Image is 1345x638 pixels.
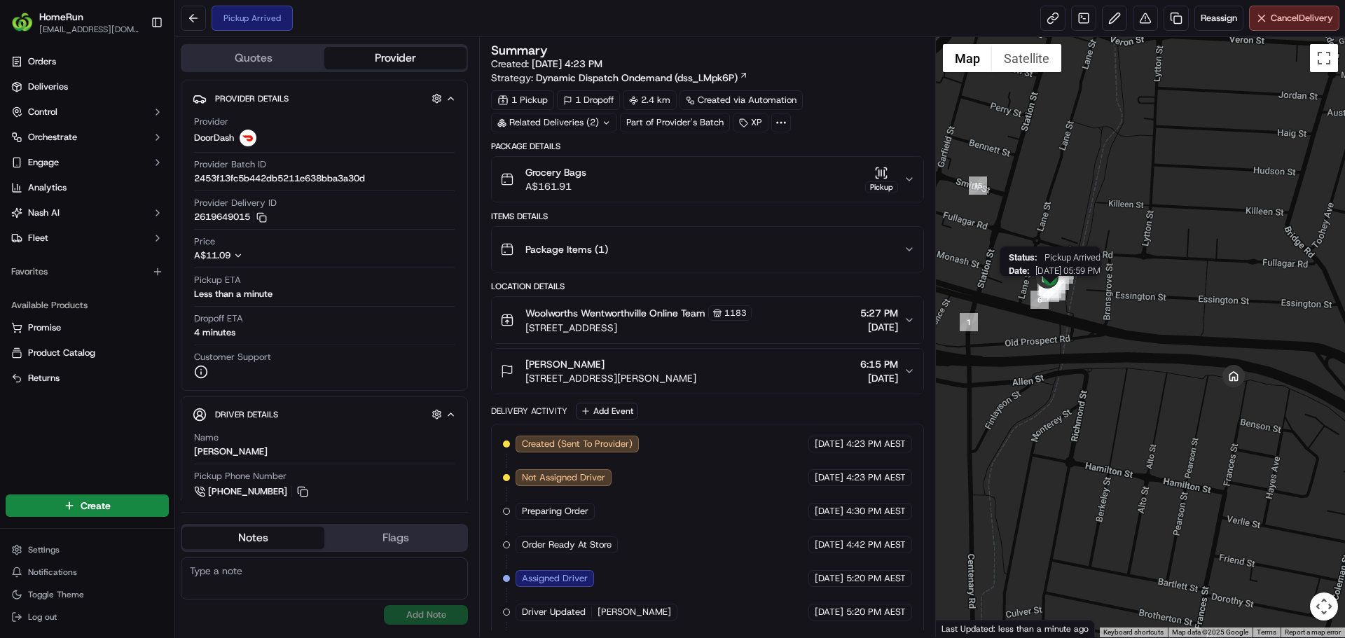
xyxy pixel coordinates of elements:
span: Map data ©2025 Google [1172,628,1248,636]
span: 5:27 PM [860,306,898,320]
div: 16 [1056,261,1074,279]
span: Driver Updated [522,606,586,618]
a: Promise [11,321,163,334]
button: Add Event [576,403,638,419]
span: Dynamic Dispatch Ondemand (dss_LMpk6P) [536,71,738,85]
a: Terms (opens in new tab) [1257,628,1276,636]
img: Google [939,619,986,637]
button: Fleet [6,227,169,249]
button: Log out [6,607,169,627]
a: Created via Automation [680,90,803,110]
a: Product Catalog [11,347,163,359]
button: Pickup [865,166,898,193]
span: A$11.09 [194,249,230,261]
span: 2453f13fc5b442db5211e638bba3a30d [194,172,365,185]
button: Settings [6,540,169,560]
span: Created (Sent To Provider) [522,438,633,450]
span: Provider Delivery ID [194,197,277,209]
span: A$161.91 [525,179,586,193]
button: [EMAIL_ADDRESS][DOMAIN_NAME] [39,24,139,35]
span: Provider [194,116,228,128]
div: 6 [1030,291,1049,309]
span: [DATE] [815,539,843,551]
button: HomeRun [39,10,83,24]
button: A$11.09 [194,249,317,262]
button: Nash AI [6,202,169,224]
button: Returns [6,367,169,389]
button: Quotes [182,47,324,69]
button: Create [6,494,169,517]
div: Pickup [865,181,898,193]
button: Woolworths Wentworthville Online Team1183[STREET_ADDRESS]5:27 PM[DATE] [492,297,923,343]
span: Analytics [28,181,67,194]
span: Nash AI [28,207,60,219]
button: Flags [324,527,467,549]
div: Last Updated: less than a minute ago [936,620,1095,637]
span: [DATE] [860,371,898,385]
span: Log out [28,611,57,623]
div: 1 Dropoff [557,90,620,110]
button: Package Items (1) [492,227,923,272]
span: [STREET_ADDRESS] [525,321,752,335]
span: [DATE] [815,505,843,518]
span: 4:30 PM AEST [846,505,906,518]
span: Date : [1008,265,1029,276]
button: [PERSON_NAME][STREET_ADDRESS][PERSON_NAME]6:15 PM[DATE] [492,349,923,394]
span: Settings [28,544,60,555]
div: Location Details [491,281,923,292]
h3: Summary [491,44,548,57]
span: 5:20 PM AEST [846,606,906,618]
span: Deliveries [28,81,68,93]
button: CancelDelivery [1249,6,1339,31]
span: Assigned Driver [522,572,588,585]
span: Promise [28,321,61,334]
div: Package Details [491,141,923,152]
span: Engage [28,156,59,169]
span: Driver Details [215,409,278,420]
div: Delivery Activity [491,405,567,417]
span: Preparing Order [522,505,588,518]
button: Show satellite imagery [992,44,1061,72]
span: Order Ready At Store [522,539,612,551]
span: Customer Support [194,351,271,363]
button: Orchestrate [6,126,169,148]
button: 2619649015 [194,211,267,223]
a: Orders [6,50,169,73]
span: Orchestrate [28,131,77,144]
a: Open this area in Google Maps (opens a new window) [939,619,986,637]
div: 10 [1037,277,1056,296]
span: 4:23 PM AEST [846,471,906,484]
div: Strategy: [491,71,748,85]
div: XP [733,113,768,132]
span: Create [81,499,111,513]
span: Created: [491,57,602,71]
div: 2 [1055,265,1073,284]
span: Fleet [28,232,48,244]
button: HomeRunHomeRun[EMAIL_ADDRESS][DOMAIN_NAME] [6,6,145,39]
button: Engage [6,151,169,174]
div: Related Deliveries (2) [491,113,617,132]
span: Grocery Bags [525,165,586,179]
span: [DATE] [815,606,843,618]
span: Pickup ETA [194,274,241,286]
span: Name [194,431,219,444]
span: 6:15 PM [860,357,898,371]
a: Returns [11,372,163,384]
span: Notifications [28,567,77,578]
span: [DATE] 4:23 PM [532,57,602,70]
span: Pylon [139,237,170,248]
button: [PHONE_NUMBER] [194,484,310,499]
a: Dynamic Dispatch Ondemand (dss_LMpk6P) [536,71,748,85]
button: Promise [6,317,169,339]
span: [PERSON_NAME] [598,606,671,618]
div: Items Details [491,211,923,222]
img: doordash_logo_v2.png [240,130,256,146]
div: 4 minutes [194,326,235,339]
button: Notifications [6,562,169,582]
span: Dropoff ETA [194,312,243,325]
button: Toggle fullscreen view [1310,44,1338,72]
div: Favorites [6,261,169,283]
span: [PHONE_NUMBER] [208,485,287,498]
